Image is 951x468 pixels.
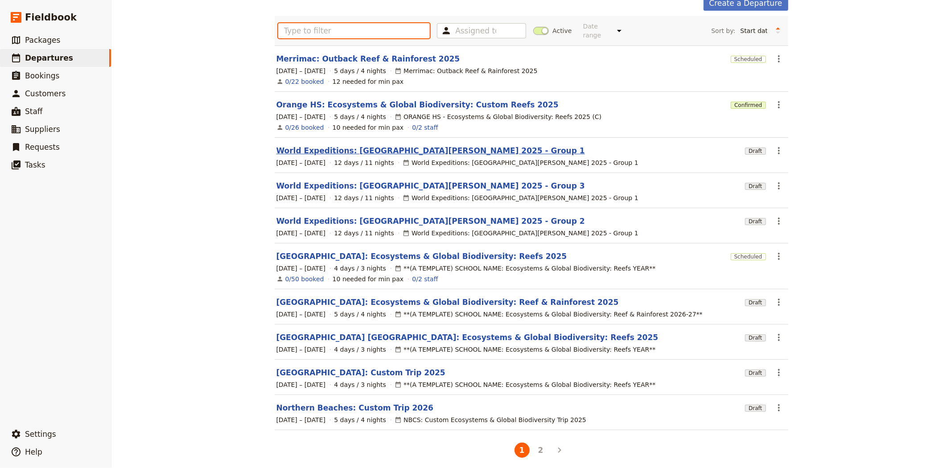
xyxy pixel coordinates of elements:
button: Actions [771,400,786,415]
a: 0/2 staff [412,123,438,132]
span: Packages [25,36,60,45]
span: Customers [25,89,66,98]
a: 0/2 staff [412,275,438,283]
a: Northern Beaches: Custom Trip 2026 [276,402,433,413]
ul: Pagination [494,441,569,460]
span: Settings [25,430,56,439]
input: Type to filter [278,23,430,38]
span: 5 days / 4 nights [334,415,386,424]
span: Draft [745,369,766,377]
span: Draft [745,405,766,412]
span: 5 days / 4 nights [334,66,386,75]
span: 12 days / 11 nights [334,193,394,202]
span: Draft [745,183,766,190]
span: Help [25,447,42,456]
span: 5 days / 4 nights [334,310,386,319]
a: Merrimac: Outback Reef & Rainforest 2025 [276,53,460,64]
button: 1 [515,443,530,458]
div: 10 needed for min pax [333,123,404,132]
span: [DATE] – [DATE] [276,264,326,273]
div: **(A TEMPLATE) SCHOOL NAME: Ecosystems & Global Biodiversity: Reefs YEAR** [395,345,655,354]
span: Scheduled [731,253,766,260]
input: Assigned to [455,25,496,36]
a: [GEOGRAPHIC_DATA]: Custom Trip 2025 [276,367,445,378]
span: 12 days / 11 nights [334,229,394,238]
span: Scheduled [731,56,766,63]
span: Active [552,26,572,35]
a: World Expeditions: [GEOGRAPHIC_DATA][PERSON_NAME] 2025 - Group 1 [276,145,585,156]
span: [DATE] – [DATE] [276,158,326,167]
a: View the bookings for this departure [285,275,324,283]
div: World Expeditions: [GEOGRAPHIC_DATA][PERSON_NAME] 2025 - Group 1 [403,158,638,167]
span: 4 days / 3 nights [334,380,386,389]
button: Actions [771,97,786,112]
span: 4 days / 3 nights [334,345,386,354]
span: 4 days / 3 nights [334,264,386,273]
span: Bookings [25,71,59,80]
span: Tasks [25,160,45,169]
a: View the bookings for this departure [285,123,324,132]
div: **(A TEMPLATE) SCHOOL NAME: Ecosystems & Global Biodiversity: Reefs YEAR** [395,264,655,273]
button: Actions [771,178,786,193]
span: 12 days / 11 nights [334,158,394,167]
a: [GEOGRAPHIC_DATA] [GEOGRAPHIC_DATA]: Ecosystems & Global Biodiversity: Reefs 2025 [276,332,659,343]
a: Orange HS: Ecosystems & Global Biodiversity: Custom Reefs 2025 [276,99,559,110]
a: [GEOGRAPHIC_DATA]: Ecosystems & Global Biodiversity: Reef & Rainforest 2025 [276,297,619,308]
span: [DATE] – [DATE] [276,345,326,354]
div: World Expeditions: [GEOGRAPHIC_DATA][PERSON_NAME] 2025 - Group 1 [403,229,638,238]
span: Draft [745,218,766,225]
span: [DATE] – [DATE] [276,310,326,319]
button: Actions [771,365,786,380]
span: Suppliers [25,125,60,134]
span: 5 days / 4 nights [334,112,386,121]
span: Draft [745,334,766,341]
a: World Expeditions: [GEOGRAPHIC_DATA][PERSON_NAME] 2025 - Group 3 [276,181,585,191]
span: Draft [745,148,766,155]
a: World Expeditions: [GEOGRAPHIC_DATA][PERSON_NAME] 2025 - Group 2 [276,216,585,226]
button: Next [552,443,567,458]
div: ORANGE HS - Ecosystems & Global Biodiversity: Reefs 2025 (C) [395,112,601,121]
div: **(A TEMPLATE) SCHOOL NAME: Ecosystems & Global Biodiversity: Reef & Rainforest 2026-27** [395,310,703,319]
span: [DATE] – [DATE] [276,193,326,202]
button: 2 [533,443,548,458]
span: Confirmed [731,102,766,109]
span: [DATE] – [DATE] [276,229,326,238]
span: Draft [745,299,766,306]
div: World Expeditions: [GEOGRAPHIC_DATA][PERSON_NAME] 2025 - Group 1 [403,193,638,202]
a: View the bookings for this departure [285,77,324,86]
div: NBCS: Custom Ecosystems & Global Biodiversity Trip 2025 [395,415,586,424]
div: 10 needed for min pax [333,275,404,283]
span: Sort by: [711,26,735,35]
button: Actions [771,51,786,66]
span: Requests [25,143,60,152]
span: Staff [25,107,43,116]
button: Actions [771,213,786,229]
select: Sort by: [737,24,771,37]
span: Fieldbook [25,11,77,24]
div: 12 needed for min pax [333,77,404,86]
button: Actions [771,143,786,158]
span: [DATE] – [DATE] [276,112,326,121]
span: [DATE] – [DATE] [276,380,326,389]
button: Change sort direction [771,24,785,37]
a: [GEOGRAPHIC_DATA]: Ecosystems & Global Biodiversity: Reefs 2025 [276,251,567,262]
span: Departures [25,53,73,62]
button: Actions [771,249,786,264]
div: Merrimac: Outback Reef & Rainforest 2025 [395,66,537,75]
button: Actions [771,295,786,310]
div: **(A TEMPLATE) SCHOOL NAME: Ecosystems & Global Biodiversity: Reefs YEAR** [395,380,655,389]
span: [DATE] – [DATE] [276,415,326,424]
span: [DATE] – [DATE] [276,66,326,75]
button: Actions [771,330,786,345]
